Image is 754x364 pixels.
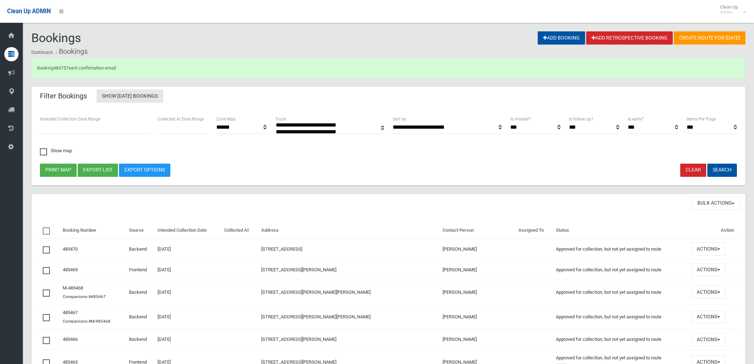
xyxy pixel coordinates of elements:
[97,89,163,103] a: Show [DATE] Bookings
[221,222,258,239] th: Collected At
[440,280,516,305] td: [PERSON_NAME]
[31,31,81,45] span: Bookings
[126,280,155,305] td: Backend
[538,31,585,45] a: Add Booking
[720,10,738,15] small: Admin
[261,267,336,272] a: [STREET_ADDRESS][PERSON_NAME]
[63,294,107,299] small: Companions:
[63,319,112,324] small: Companions:
[126,260,155,280] td: Frontend
[126,239,155,259] td: Backend
[60,222,126,239] th: Booking Number
[553,305,688,329] td: Approved for collection, but not yet assigned to route
[440,329,516,350] td: [PERSON_NAME]
[680,164,706,177] a: Clear
[691,311,725,324] button: Actions
[440,305,516,329] td: [PERSON_NAME]
[119,164,170,177] a: Export Options
[691,242,725,256] button: Actions
[7,8,51,15] span: Clean Up ADMIN
[155,280,221,305] td: [DATE]
[553,280,688,305] td: Approved for collection, but not yet assigned to route
[31,89,95,103] header: Filter Bookings
[63,310,78,315] a: 485467
[688,222,737,239] th: Action
[78,164,118,177] button: Export list
[155,260,221,280] td: [DATE]
[261,246,302,252] a: [STREET_ADDRESS]
[674,31,745,45] a: Create route for [DATE]
[707,164,737,177] button: Search
[31,50,53,55] a: Dashboard
[553,222,688,239] th: Status
[155,329,221,350] td: [DATE]
[691,263,725,276] button: Actions
[63,285,83,291] a: M-485468
[586,31,673,45] a: Add Retrospective Booking
[553,329,688,350] td: Approved for collection, but not yet assigned to route
[126,329,155,350] td: Backend
[440,260,516,280] td: [PERSON_NAME]
[155,305,221,329] td: [DATE]
[516,222,553,239] th: Assigned To
[258,222,440,239] th: Address
[261,314,371,319] a: [STREET_ADDRESS][PERSON_NAME][PERSON_NAME]
[275,115,286,123] label: Truck
[717,4,745,15] span: Clean Up
[40,148,72,153] span: Show map
[553,260,688,280] td: Approved for collection, but not yet assigned to route
[53,65,68,71] a: 484757
[692,197,740,210] button: Bulk Actions
[440,222,516,239] th: Contact Person
[63,337,78,342] a: 485466
[88,319,110,324] a: #M-485468
[553,239,688,259] td: Approved for collection, but not yet assigned to route
[63,246,78,252] a: 485470
[88,294,106,299] a: #485467
[126,305,155,329] td: Backend
[155,239,221,259] td: [DATE]
[54,45,88,58] li: Bookings
[63,267,78,272] a: 485469
[126,222,155,239] th: Source
[440,239,516,259] td: [PERSON_NAME]
[40,164,77,177] button: Print map
[31,58,745,78] div: Booking sent confirmation email.
[261,289,371,295] a: [STREET_ADDRESS][PERSON_NAME][PERSON_NAME]
[261,337,336,342] a: [STREET_ADDRESS][PERSON_NAME]
[155,222,221,239] th: Intended Collection Date
[691,333,725,346] button: Actions
[691,286,725,299] button: Actions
